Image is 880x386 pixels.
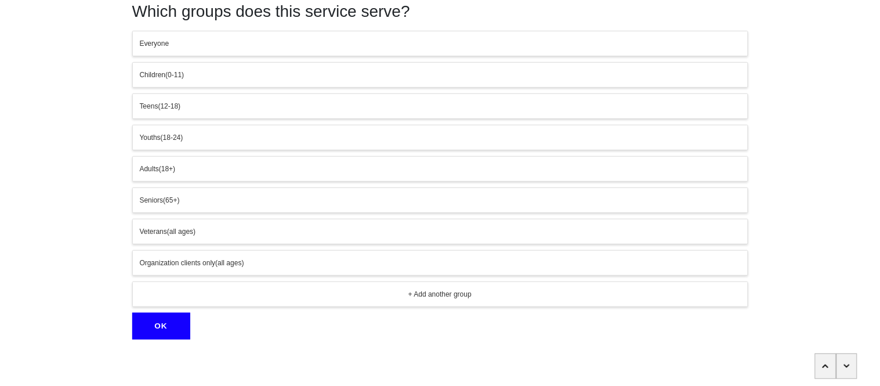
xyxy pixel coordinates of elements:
span: (18-24) [161,134,183,142]
button: OK [132,313,190,340]
span: Everyone [140,39,169,48]
span: (0-11) [165,71,184,79]
button: Adults(18+) [132,156,748,182]
span: Seniors [140,196,164,204]
h1: Which groups does this service serve? [132,2,748,21]
button: + Add another group [132,282,748,307]
span: Teens [140,102,158,110]
span: Organization clients only [140,259,216,267]
div: + Add another group [140,289,741,300]
button: Teens(12-18) [132,93,748,119]
span: (12-18) [158,102,181,110]
button: Youths(18-24) [132,125,748,150]
span: (65+) [163,196,179,204]
button: Veterans(all ages) [132,219,748,244]
span: (all ages) [215,259,244,267]
span: (all ages) [167,228,195,236]
span: (18+) [159,165,175,173]
button: Children(0-11) [132,62,748,88]
button: Everyone [132,31,748,56]
button: Organization clients only(all ages) [132,250,748,276]
button: Seniors(65+) [132,187,748,213]
span: Youths [140,134,161,142]
span: Adults [140,165,159,173]
span: Veterans [140,228,167,236]
span: Children [140,71,166,79]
